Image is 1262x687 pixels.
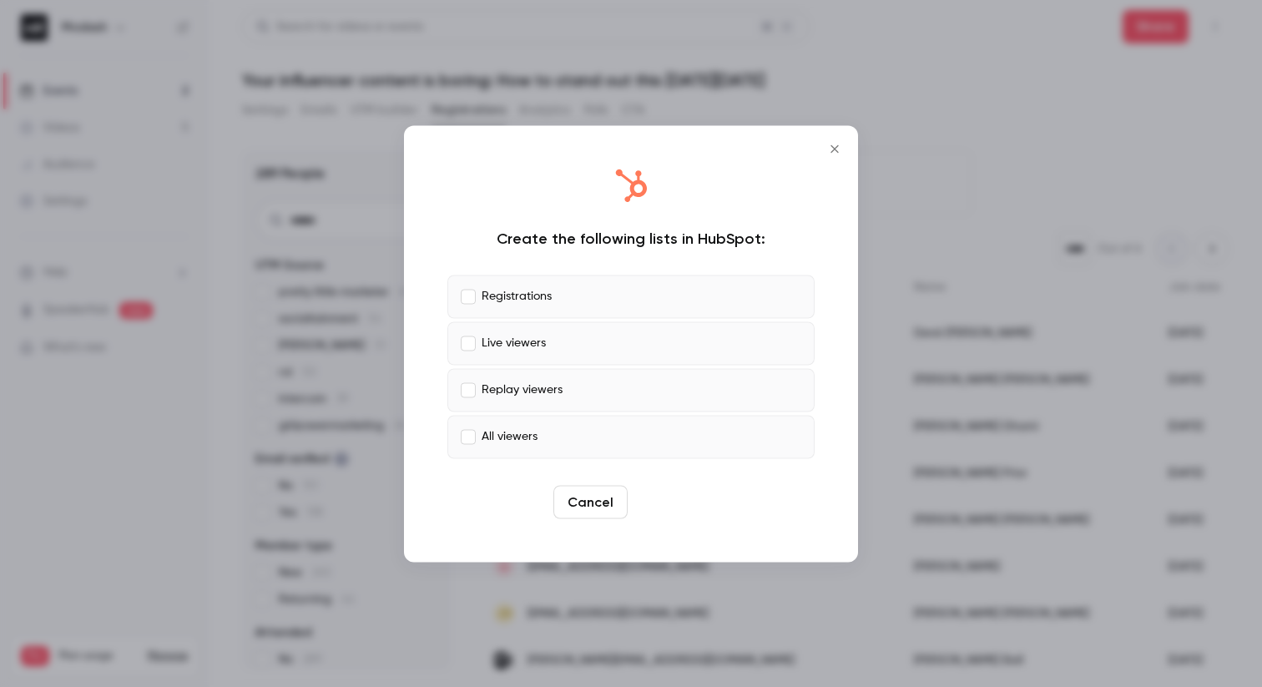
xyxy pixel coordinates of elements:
p: Registrations [482,288,552,306]
div: Create the following lists in HubSpot: [447,228,815,248]
button: Close [818,132,851,165]
p: Replay viewers [482,381,563,399]
p: Live viewers [482,335,546,352]
button: Cancel [553,485,628,518]
button: Create [634,485,709,518]
p: All viewers [482,428,538,446]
